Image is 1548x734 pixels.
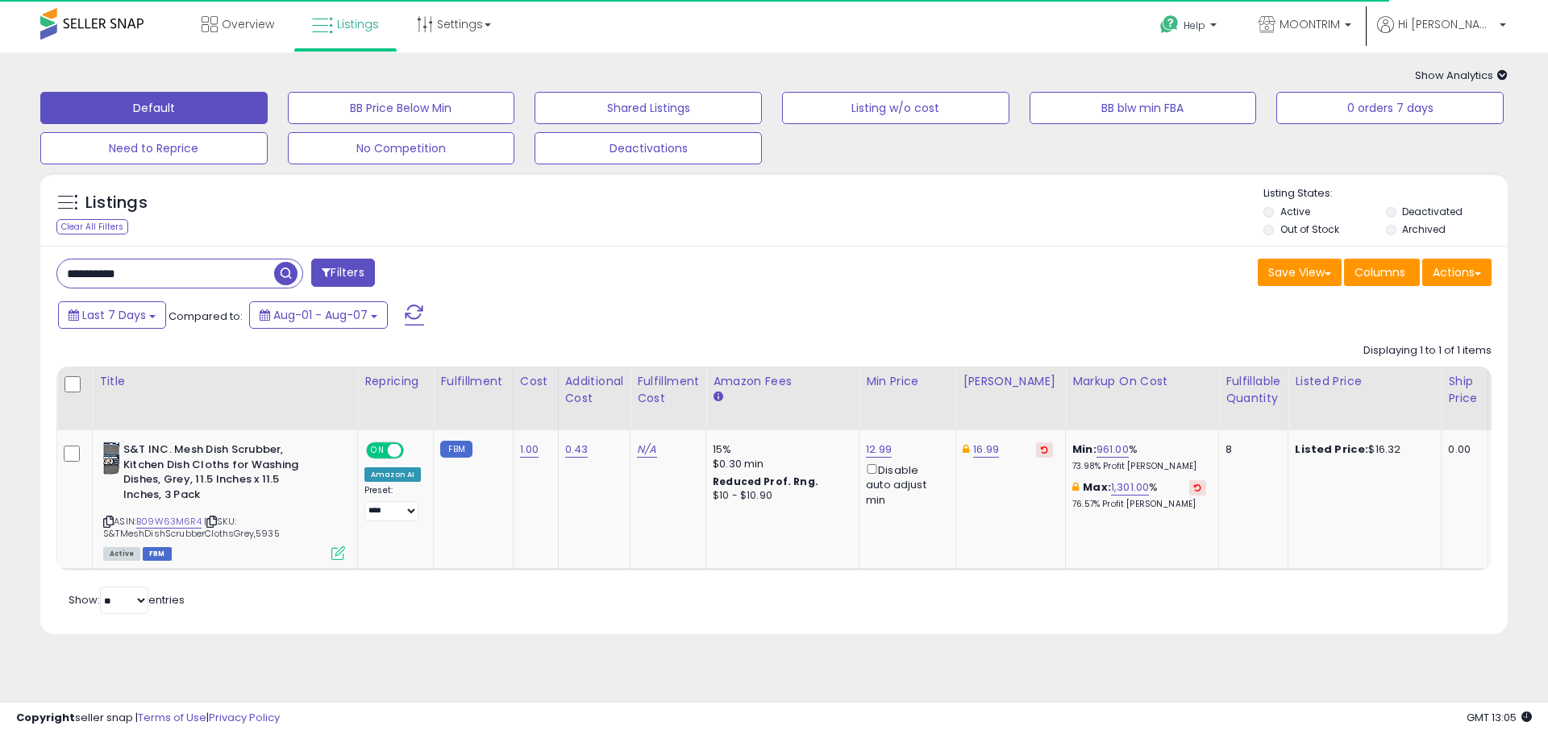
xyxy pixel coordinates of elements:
[58,301,166,329] button: Last 7 Days
[402,444,427,458] span: OFF
[535,132,762,164] button: Deactivations
[364,485,421,521] div: Preset:
[143,547,172,561] span: FBM
[1263,186,1507,201] p: Listing States:
[123,442,319,506] b: S&T INC. Mesh Dish Scrubber, Kitchen Dish Cloths for Washing Dishes, Grey, 11.5 Inches x 11.5 Inc...
[440,373,506,390] div: Fulfillment
[782,92,1009,124] button: Listing w/o cost
[1467,710,1532,725] span: 2025-08-15 13:05 GMT
[337,16,379,32] span: Listings
[973,442,999,458] a: 16.99
[637,442,656,458] a: N/A
[1111,479,1149,496] a: 1,301.00
[866,373,949,390] div: Min Price
[1402,222,1446,236] label: Archived
[103,442,119,475] img: 51XPzTPWBZL._SL40_.jpg
[1377,16,1506,52] a: Hi [PERSON_NAME]
[866,442,892,458] a: 12.99
[1295,442,1429,457] div: $16.32
[565,373,624,407] div: Additional Cost
[56,219,128,234] div: Clear All Filters
[222,16,274,32] span: Overview
[1072,480,1206,510] div: %
[1030,92,1257,124] button: BB blw min FBA
[103,515,280,539] span: | SKU: S&TMeshDishScrubberClothsGrey,5935
[1398,16,1495,32] span: Hi [PERSON_NAME]
[136,515,202,529] a: B09W63M6R4
[713,475,818,488] b: Reduced Prof. Rng.
[99,373,351,390] div: Title
[1225,373,1281,407] div: Fulfillable Quantity
[273,307,368,323] span: Aug-01 - Aug-07
[520,373,551,390] div: Cost
[1184,19,1205,32] span: Help
[40,92,268,124] button: Default
[1402,205,1463,218] label: Deactivated
[535,92,762,124] button: Shared Listings
[565,442,589,458] a: 0.43
[103,442,345,558] div: ASIN:
[1354,264,1405,280] span: Columns
[963,373,1059,390] div: [PERSON_NAME]
[1096,442,1129,458] a: 961.00
[1422,259,1492,286] button: Actions
[1448,373,1480,407] div: Ship Price
[1225,442,1275,457] div: 8
[138,710,206,725] a: Terms of Use
[866,461,943,508] div: Disable auto adjust min
[1072,442,1096,457] b: Min:
[1072,461,1206,472] p: 73.98% Profit [PERSON_NAME]
[1072,442,1206,472] div: %
[169,309,243,324] span: Compared to:
[1147,2,1233,52] a: Help
[16,710,75,725] strong: Copyright
[713,457,847,471] div: $0.30 min
[69,592,185,608] span: Show: entries
[288,92,515,124] button: BB Price Below Min
[1448,442,1475,457] div: 0.00
[1363,343,1492,359] div: Displaying 1 to 1 of 1 items
[85,192,148,214] h5: Listings
[1072,373,1212,390] div: Markup on Cost
[364,467,421,482] div: Amazon AI
[1072,499,1206,510] p: 76.57% Profit [PERSON_NAME]
[103,547,140,561] span: All listings currently available for purchase on Amazon
[1066,367,1219,430] th: The percentage added to the cost of goods (COGS) that forms the calculator for Min & Max prices.
[368,444,388,458] span: ON
[713,390,722,404] small: Amazon Fees.
[1276,92,1504,124] button: 0 orders 7 days
[311,259,374,287] button: Filters
[637,373,699,407] div: Fulfillment Cost
[82,307,146,323] span: Last 7 Days
[713,373,852,390] div: Amazon Fees
[1415,68,1508,83] span: Show Analytics
[1280,222,1339,236] label: Out of Stock
[1344,259,1420,286] button: Columns
[1280,16,1340,32] span: MOONTRIM
[1280,205,1310,218] label: Active
[713,489,847,503] div: $10 - $10.90
[16,711,280,726] div: seller snap | |
[1083,479,1111,495] b: Max:
[209,710,280,725] a: Privacy Policy
[1258,259,1342,286] button: Save View
[440,441,472,458] small: FBM
[288,132,515,164] button: No Competition
[1295,373,1434,390] div: Listed Price
[713,442,847,457] div: 15%
[1295,442,1368,457] b: Listed Price:
[40,132,268,164] button: Need to Reprice
[1159,15,1180,35] i: Get Help
[520,442,539,458] a: 1.00
[249,301,388,329] button: Aug-01 - Aug-07
[364,373,427,390] div: Repricing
